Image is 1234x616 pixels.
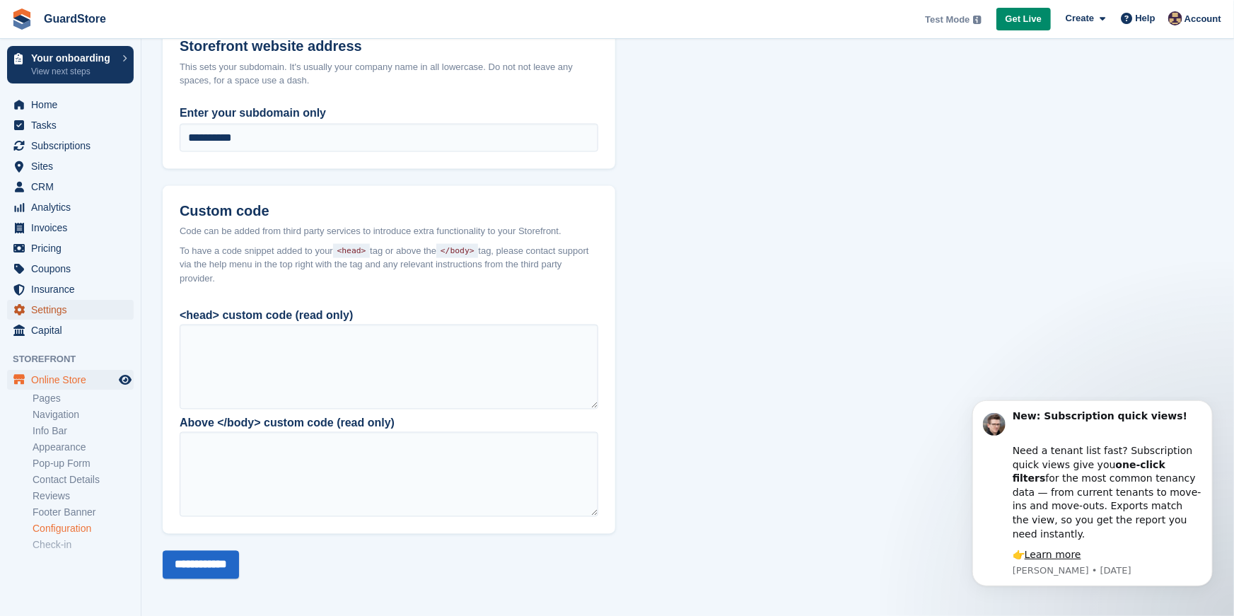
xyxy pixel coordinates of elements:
span: Get Live [1006,12,1042,26]
p: Your onboarding [31,53,115,63]
a: menu [7,95,134,115]
a: menu [7,300,134,320]
a: Contact Details [33,473,134,487]
a: menu [7,238,134,258]
code: <head> [333,244,370,258]
span: Sites [31,156,116,176]
a: Check-in [33,538,134,552]
a: Appearance [33,441,134,454]
a: menu [7,279,134,299]
span: Settings [31,300,116,320]
span: Create [1066,11,1094,25]
div: <head> custom code (read only) [180,308,598,325]
h2: Storefront website address [180,38,598,54]
span: Tasks [31,115,116,135]
span: Coupons [31,259,116,279]
a: Pages [33,392,134,405]
a: Pop-up Form [33,457,134,470]
span: Subscriptions [31,136,116,156]
a: Info Bar [33,424,134,438]
span: Test Mode [925,13,970,27]
a: Footer Banner [33,506,134,519]
div: Code can be added from third party services to introduce extra functionality to your Storefront. [180,224,598,238]
p: View next steps [31,65,115,78]
span: Analytics [31,197,116,217]
a: menu [7,218,134,238]
a: menu [7,370,134,390]
a: menu [7,197,134,217]
div: Above </body> custom code (read only) [180,415,598,432]
span: Capital [31,320,116,340]
a: menu [7,177,134,197]
a: Your onboarding View next steps [7,46,134,83]
span: Help [1136,11,1156,25]
span: To have a code snippet added to your tag or above the tag, please contact support via the help me... [180,244,598,286]
label: Enter your subdomain only [180,105,598,122]
a: menu [7,320,134,340]
span: Insurance [31,279,116,299]
a: menu [7,156,134,176]
span: Storefront [13,352,141,366]
span: Online Store [31,370,116,390]
span: Account [1184,12,1221,26]
a: Get Live [996,8,1051,31]
a: menu [7,259,134,279]
a: Navigation [33,408,134,422]
a: GuardStore [38,7,112,30]
span: Pricing [31,238,116,258]
img: icon-info-grey-7440780725fd019a000dd9b08b2336e03edf1995a4989e88bcd33f0948082b44.svg [973,16,982,24]
img: stora-icon-8386f47178a22dfd0bd8f6a31ec36ba5ce8667c1dd55bd0f319d3a0aa187defe.svg [11,8,33,30]
a: Configuration [33,522,134,535]
h2: Custom code [180,203,598,219]
span: Invoices [31,218,116,238]
span: Home [31,95,116,115]
a: menu [7,136,134,156]
span: CRM [31,177,116,197]
a: Preview store [117,371,134,388]
a: Reviews [33,489,134,503]
code: </body> [436,244,478,258]
a: menu [7,115,134,135]
div: This sets your subdomain. It's usually your company name in all lowercase. Do not not leave any s... [180,60,598,88]
img: Kieran Lewis [1168,11,1182,25]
